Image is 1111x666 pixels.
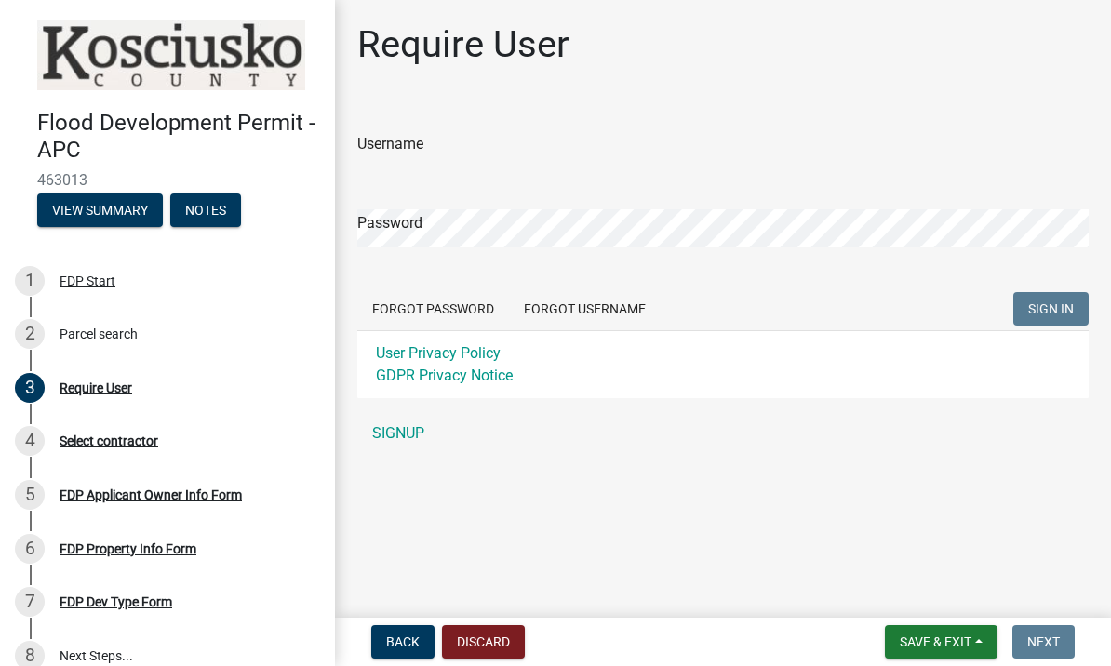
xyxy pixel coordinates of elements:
[386,634,420,649] span: Back
[1012,625,1075,659] button: Next
[15,587,45,617] div: 7
[376,366,513,384] a: GDPR Privacy Notice
[60,381,132,394] div: Require User
[37,204,163,219] wm-modal-confirm: Summary
[60,542,196,555] div: FDP Property Info Form
[15,373,45,403] div: 3
[357,415,1089,452] a: SIGNUP
[900,634,971,649] span: Save & Exit
[376,344,501,362] a: User Privacy Policy
[170,193,241,227] button: Notes
[37,20,305,90] img: Kosciusko County, Indiana
[60,274,115,287] div: FDP Start
[60,327,138,340] div: Parcel search
[60,595,172,608] div: FDP Dev Type Form
[509,292,661,326] button: Forgot Username
[442,625,525,659] button: Discard
[371,625,435,659] button: Back
[37,193,163,227] button: View Summary
[37,171,298,189] span: 463013
[885,625,997,659] button: Save & Exit
[1028,301,1074,316] span: SIGN IN
[1013,292,1089,326] button: SIGN IN
[170,204,241,219] wm-modal-confirm: Notes
[60,488,242,501] div: FDP Applicant Owner Info Form
[37,110,320,164] h4: Flood Development Permit - APC
[357,292,509,326] button: Forgot Password
[357,22,569,67] h1: Require User
[60,434,158,447] div: Select contractor
[15,319,45,349] div: 2
[15,426,45,456] div: 4
[15,480,45,510] div: 5
[15,266,45,296] div: 1
[15,534,45,564] div: 6
[1027,634,1060,649] span: Next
